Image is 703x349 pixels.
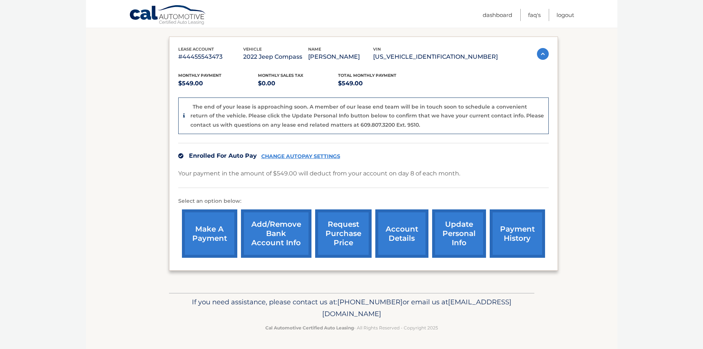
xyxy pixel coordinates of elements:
[178,197,549,206] p: Select an option below:
[308,47,321,52] span: name
[182,209,237,258] a: make a payment
[338,78,418,89] p: $549.00
[315,209,372,258] a: request purchase price
[243,47,262,52] span: vehicle
[528,9,541,21] a: FAQ's
[241,209,311,258] a: Add/Remove bank account info
[178,153,183,158] img: check.svg
[178,78,258,89] p: $549.00
[178,47,214,52] span: lease account
[322,298,511,318] span: [EMAIL_ADDRESS][DOMAIN_NAME]
[243,52,308,62] p: 2022 Jeep Compass
[537,48,549,60] img: accordion-active.svg
[174,324,530,332] p: - All Rights Reserved - Copyright 2025
[178,168,460,179] p: Your payment in the amount of $549.00 will deduct from your account on day 8 of each month.
[190,103,544,128] p: The end of your lease is approaching soon. A member of our lease end team will be in touch soon t...
[178,52,243,62] p: #44455543473
[258,73,303,78] span: Monthly sales Tax
[258,78,338,89] p: $0.00
[490,209,545,258] a: payment history
[556,9,574,21] a: Logout
[178,73,221,78] span: Monthly Payment
[174,296,530,320] p: If you need assistance, please contact us at: or email us at
[432,209,486,258] a: update personal info
[338,73,396,78] span: Total Monthly Payment
[337,298,403,306] span: [PHONE_NUMBER]
[189,152,257,159] span: Enrolled For Auto Pay
[261,153,340,160] a: CHANGE AUTOPAY SETTINGS
[373,52,498,62] p: [US_VEHICLE_IDENTIFICATION_NUMBER]
[483,9,512,21] a: Dashboard
[265,325,354,331] strong: Cal Automotive Certified Auto Leasing
[129,5,207,26] a: Cal Automotive
[373,47,381,52] span: vin
[375,209,428,258] a: account details
[308,52,373,62] p: [PERSON_NAME]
